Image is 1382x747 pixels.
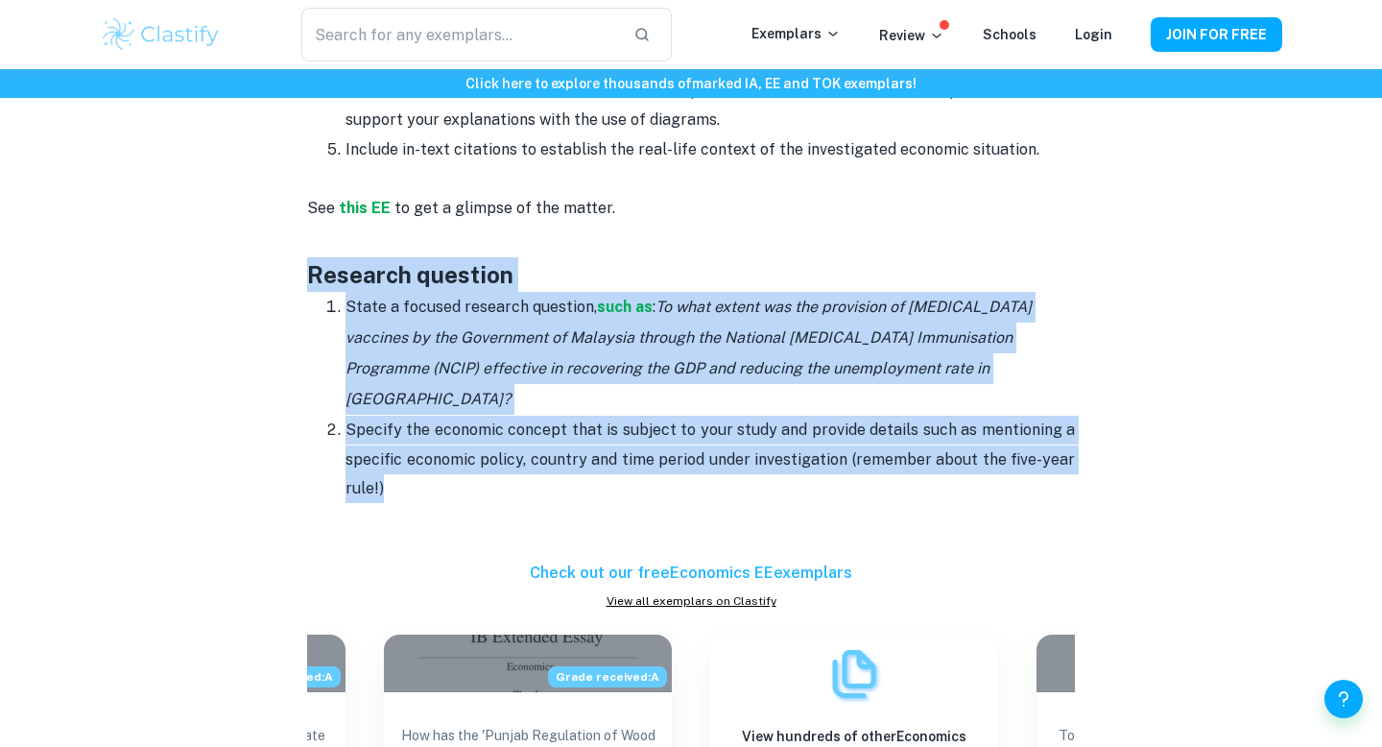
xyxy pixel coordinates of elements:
p: Review [879,25,944,46]
a: Login [1075,27,1112,42]
strong: this EE [339,199,391,217]
a: View all exemplars on Clastify [307,592,1075,610]
button: Help and Feedback [1324,680,1363,718]
input: Search for any exemplars... [301,8,618,61]
p: Provide definitions of the different economic phenomena associated with the topic. You can also s... [345,77,1075,135]
p: Specify the economic concept that is subject to your study and provide details such as mentioning... [345,416,1075,503]
h6: Click here to explore thousands of marked IA, EE and TOK exemplars ! [4,73,1378,94]
p: Include in-text citations to establish the real-life context of the investigated economic situation. [345,135,1075,164]
a: this EE [335,199,391,217]
h6: Check out our free Economics EE exemplars [307,562,1075,585]
li: State a focused research question, : [345,292,1075,415]
i: To what extent was the provision of [MEDICAL_DATA] vaccines by the Government of Malaysia through... [345,298,1032,408]
span: Grade received: A [548,666,667,687]
a: such as [597,298,653,316]
p: See to get a glimpse of the matter. [307,194,1075,223]
button: JOIN FOR FREE [1151,17,1282,52]
img: Exemplars [825,645,883,703]
img: Clastify logo [100,15,222,54]
p: Exemplars [751,23,841,44]
a: Schools [983,27,1036,42]
h3: Research question [307,223,1075,292]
